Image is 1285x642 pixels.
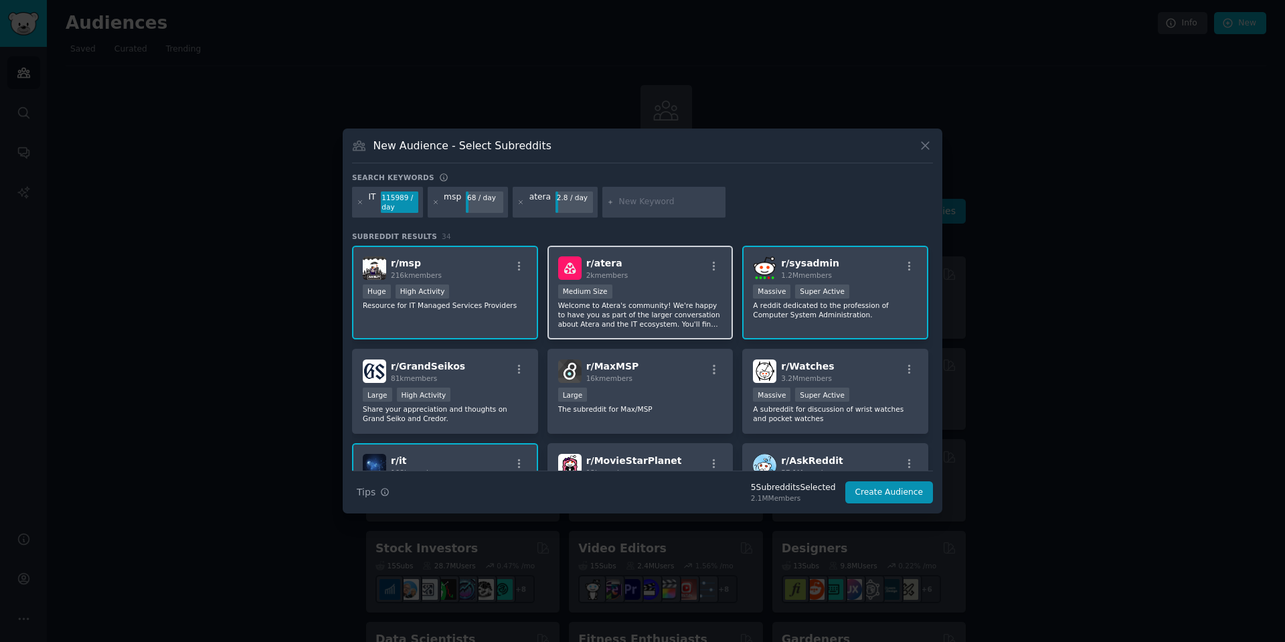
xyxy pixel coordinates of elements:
[555,191,593,204] div: 2.8 / day
[845,481,934,504] button: Create Audience
[586,469,632,477] span: 13k members
[391,271,442,279] span: 216k members
[444,191,461,213] div: msp
[391,258,421,268] span: r/ msp
[357,485,375,499] span: Tips
[753,388,790,402] div: Massive
[391,361,465,372] span: r/ GrandSeikos
[586,361,639,372] span: r/ MaxMSP
[586,455,682,466] span: r/ MovieStarPlanet
[751,482,836,494] div: 5 Subreddit s Selected
[586,374,632,382] span: 16k members
[753,359,776,383] img: Watches
[363,285,391,299] div: Huge
[352,173,434,182] h3: Search keywords
[751,493,836,503] div: 2.1M Members
[558,388,588,402] div: Large
[363,359,386,383] img: GrandSeikos
[586,271,628,279] span: 2k members
[781,361,834,372] span: r/ Watches
[363,256,386,280] img: msp
[352,232,437,241] span: Subreddit Results
[753,256,776,280] img: sysadmin
[442,232,451,240] span: 34
[781,455,843,466] span: r/ AskReddit
[558,256,582,280] img: atera
[373,139,551,153] h3: New Audience - Select Subreddits
[363,301,527,310] p: Resource for IT Managed Services Providers
[466,191,503,204] div: 68 / day
[795,388,849,402] div: Super Active
[558,301,723,329] p: Welcome to Atera's community! We're happy to have you as part of the larger conversation about At...
[781,258,839,268] span: r/ sysadmin
[586,258,622,268] span: r/ atera
[795,285,849,299] div: Super Active
[781,271,832,279] span: 1.2M members
[369,191,376,213] div: IT
[781,469,836,477] span: 57.1M members
[558,404,723,414] p: The subreddit for Max/MSP
[753,404,918,423] p: A subreddit for discussion of wrist watches and pocket watches
[397,388,451,402] div: High Activity
[781,374,832,382] span: 3.2M members
[396,285,450,299] div: High Activity
[391,455,407,466] span: r/ it
[352,481,394,504] button: Tips
[391,374,437,382] span: 81k members
[753,454,776,477] img: AskReddit
[558,285,612,299] div: Medium Size
[363,388,392,402] div: Large
[363,404,527,423] p: Share your appreciation and thoughts on Grand Seiko and Credor.
[558,359,582,383] img: MaxMSP
[619,196,721,208] input: New Keyword
[529,191,551,213] div: atera
[381,191,418,213] div: 115989 / day
[391,469,442,477] span: 108k members
[363,454,386,477] img: it
[558,454,582,477] img: MovieStarPlanet
[753,285,790,299] div: Massive
[753,301,918,319] p: A reddit dedicated to the profession of Computer System Administration.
